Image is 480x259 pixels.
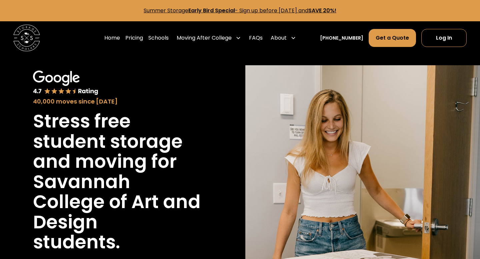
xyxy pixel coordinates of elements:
a: [PHONE_NUMBER] [320,35,363,42]
img: Google 4.7 star rating [33,71,98,96]
h1: students. [33,232,120,252]
a: Summer StorageEarly Bird Special- Sign up before [DATE] andSAVE 20%! [144,7,336,14]
img: Storage Scholars main logo [13,25,40,51]
a: Get a Quote [369,29,416,47]
div: 40,000 moves since [DATE] [33,97,202,106]
strong: SAVE 20%! [308,7,336,14]
strong: Early Bird Special [188,7,235,14]
a: FAQs [249,29,263,47]
div: Moving After College [174,29,244,47]
div: Moving After College [177,34,232,42]
div: About [268,29,299,47]
a: Schools [148,29,169,47]
a: Pricing [125,29,143,47]
h1: Stress free student storage and moving for [33,111,202,172]
a: Log In [421,29,467,47]
div: About [271,34,287,42]
h1: Savannah College of Art and Design [33,172,202,232]
a: Home [104,29,120,47]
